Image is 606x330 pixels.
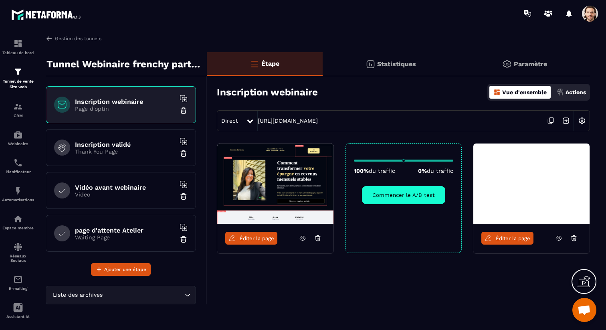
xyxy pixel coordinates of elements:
[46,56,201,72] p: Tunnel Webinaire frenchy partners
[473,144,498,151] img: image
[91,263,151,276] button: Ajouter une étape
[354,168,395,174] p: 100%
[418,168,453,174] p: 0%
[377,60,416,68] p: Statistiques
[75,234,175,241] p: Waiting Page
[46,286,196,304] div: Search for option
[11,7,83,22] img: logo
[557,89,564,96] img: actions.d6e523a2.png
[46,35,53,42] img: arrow
[180,150,188,158] img: trash
[514,60,547,68] p: Paramètre
[2,113,34,118] p: CRM
[2,124,34,152] a: automationsautomationsWebinaire
[13,67,23,77] img: formation
[180,107,188,115] img: trash
[250,59,259,69] img: bars-o.4a397970.svg
[427,168,453,174] span: du traffic
[75,98,175,105] h6: Inscription webinaire
[104,291,183,300] input: Search for option
[221,117,238,124] span: Direct
[481,232,533,245] a: Éditer la page
[261,60,279,67] p: Étape
[75,148,175,155] p: Thank You Page
[2,254,34,263] p: Réseaux Sociaux
[566,89,586,95] p: Actions
[2,208,34,236] a: automationsautomationsEspace membre
[13,130,23,140] img: automations
[2,51,34,55] p: Tableau de bord
[502,59,512,69] img: setting-gr.5f69749f.svg
[2,142,34,146] p: Webinaire
[180,235,188,243] img: trash
[2,152,34,180] a: schedulerschedulerPlanificateur
[2,170,34,174] p: Planificateur
[2,314,34,319] p: Assistant IA
[13,102,23,111] img: formation
[13,214,23,224] img: automations
[2,226,34,230] p: Espace membre
[496,235,530,241] span: Éditer la page
[369,168,395,174] span: du traffic
[493,89,501,96] img: dashboard-orange.40269519.svg
[2,286,34,291] p: E-mailing
[180,192,188,200] img: trash
[13,158,23,168] img: scheduler
[572,298,596,322] div: Ouvrir le chat
[2,61,34,96] a: formationformationTunnel de vente Site web
[13,275,23,284] img: email
[2,79,34,90] p: Tunnel de vente Site web
[558,113,574,128] img: arrow-next.bcc2205e.svg
[2,269,34,297] a: emailemailE-mailing
[502,89,547,95] p: Vue d'ensemble
[104,265,146,273] span: Ajouter une étape
[75,141,175,148] h6: Inscription validé
[13,242,23,252] img: social-network
[2,180,34,208] a: automationsautomationsAutomatisations
[46,35,101,42] a: Gestion des tunnels
[225,232,277,245] a: Éditer la page
[217,144,333,224] img: image
[258,117,318,124] a: [URL][DOMAIN_NAME]
[2,96,34,124] a: formationformationCRM
[2,297,34,325] a: Assistant IA
[240,235,274,241] span: Éditer la page
[217,87,318,98] h3: Inscription webinaire
[75,184,175,191] h6: Vidéo avant webinaire
[75,227,175,234] h6: page d'attente Atelier
[574,113,590,128] img: setting-w.858f3a88.svg
[2,198,34,202] p: Automatisations
[366,59,375,69] img: stats.20deebd0.svg
[362,186,445,204] button: Commencer le A/B test
[75,191,175,198] p: Video
[13,186,23,196] img: automations
[75,105,175,112] p: Page d'optin
[51,291,104,300] span: Liste des archives
[13,39,23,49] img: formation
[2,33,34,61] a: formationformationTableau de bord
[2,236,34,269] a: social-networksocial-networkRéseaux Sociaux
